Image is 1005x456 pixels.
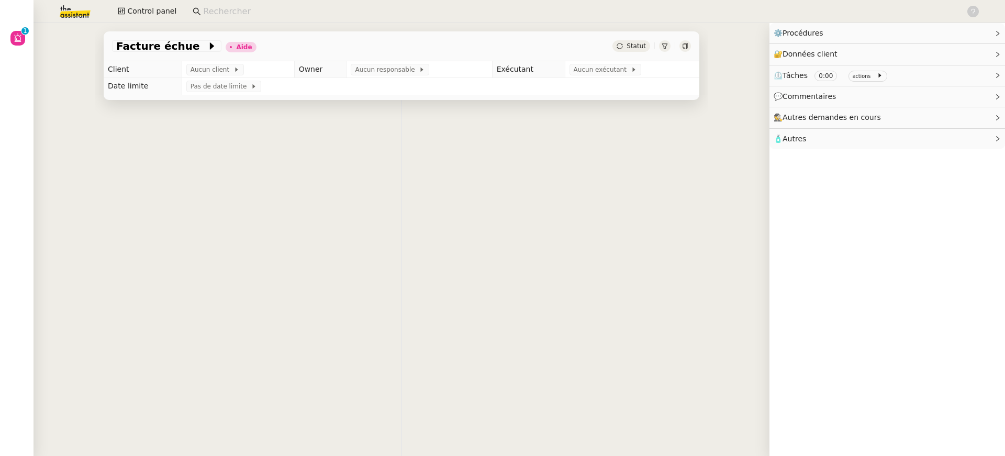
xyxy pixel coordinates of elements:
span: Facture échue [116,41,207,51]
td: Exécutant [492,61,565,78]
small: actions [853,73,871,79]
span: Données client [783,50,837,58]
div: 🕵️Autres demandes en cours [769,107,1005,128]
div: 🧴Autres [769,129,1005,149]
span: Autres [783,135,806,143]
span: Autres demandes en cours [783,113,881,121]
div: 💬Commentaires [769,86,1005,107]
nz-tag: 0:00 [814,71,837,81]
span: 💬 [774,92,841,101]
span: Tâches [783,71,808,80]
span: ⚙️ [774,27,828,39]
span: 🧴 [774,135,806,143]
div: 🔐Données client [769,44,1005,64]
span: Commentaires [783,92,836,101]
span: 🔐 [774,48,842,60]
input: Rechercher [203,5,955,19]
span: Procédures [783,29,823,37]
div: ⏲️Tâches 0:00 actions [769,65,1005,86]
td: Date limite [104,78,182,95]
span: 🕵️ [774,113,886,121]
p: 1 [23,27,27,37]
td: Owner [294,61,347,78]
span: Control panel [127,5,176,17]
div: ⚙️Procédures [769,23,1005,43]
td: Client [104,61,182,78]
span: Aucun responsable [355,64,419,75]
button: Control panel [111,4,183,19]
nz-badge-sup: 1 [21,27,29,35]
span: Statut [627,42,646,50]
span: Aucun client [191,64,233,75]
div: Aide [236,44,252,50]
span: Aucun exécutant [574,64,631,75]
span: ⏲️ [774,71,891,80]
span: Pas de date limite [191,81,251,92]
